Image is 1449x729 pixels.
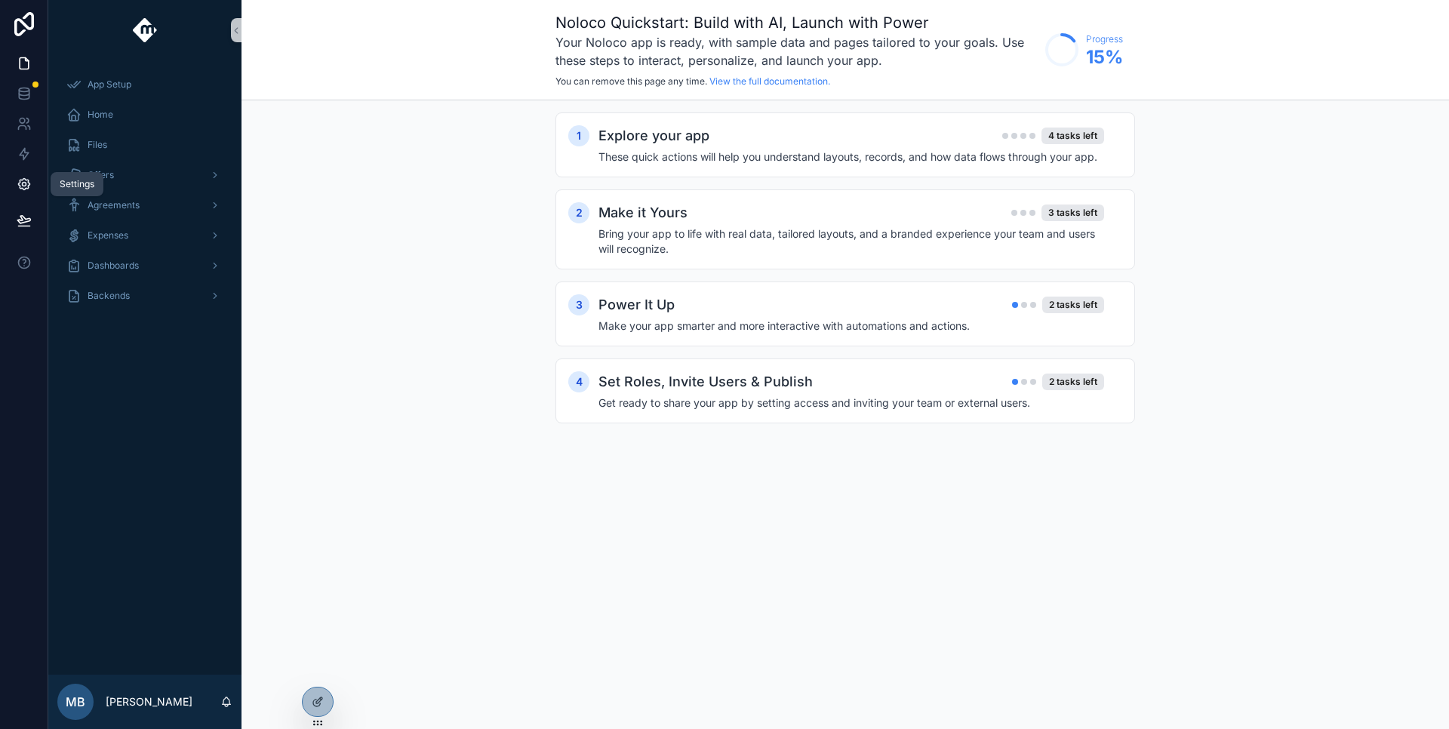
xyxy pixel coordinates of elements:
p: [PERSON_NAME] [106,694,192,709]
a: Offers [57,161,232,189]
a: Dashboards [57,252,232,279]
a: Files [57,131,232,158]
div: Settings [60,178,94,190]
a: View the full documentation. [709,75,830,87]
span: App Setup [88,78,131,91]
h1: Noloco Quickstart: Build with AI, Launch with Power [555,12,1038,33]
span: Progress [1086,33,1123,45]
a: Home [57,101,232,128]
div: scrollable content [48,60,241,329]
span: Agreements [88,199,140,211]
h3: Your Noloco app is ready, with sample data and pages tailored to your goals. Use these steps to i... [555,33,1038,69]
a: Expenses [57,222,232,249]
span: Dashboards [88,260,139,272]
span: Expenses [88,229,128,241]
a: Backends [57,282,232,309]
span: Backends [88,290,130,302]
span: Home [88,109,113,121]
span: MB [66,693,85,711]
a: Agreements [57,192,232,219]
span: Offers [88,169,114,181]
a: App Setup [57,71,232,98]
span: You can remove this page any time. [555,75,707,87]
img: App logo [133,18,158,42]
span: Files [88,139,107,151]
span: 15 % [1086,45,1123,69]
